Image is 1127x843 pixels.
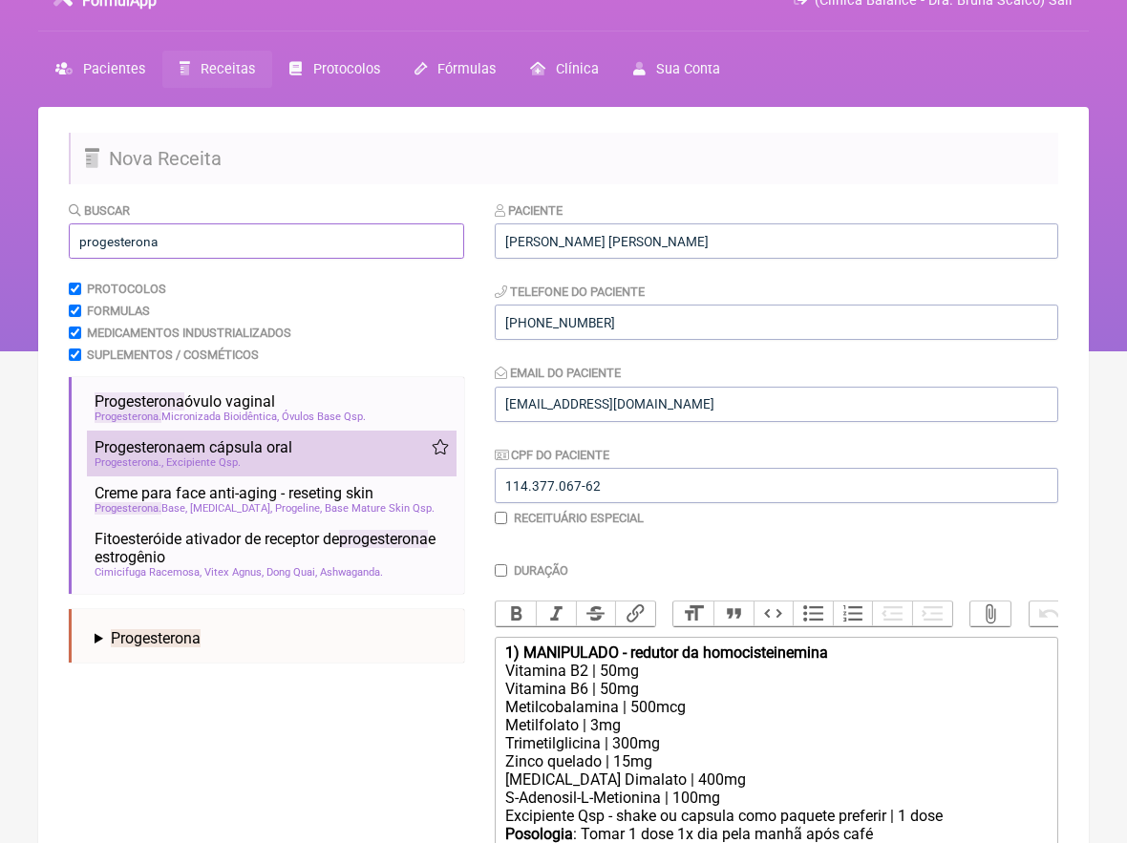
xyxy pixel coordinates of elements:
[514,563,568,578] label: Duração
[505,698,1048,716] div: Metilcobalamina | 500mcg
[970,601,1010,626] button: Attach Files
[201,61,255,77] span: Receitas
[95,392,184,411] span: Progesterona
[166,456,241,469] span: Excipiente Qsp
[266,566,317,579] span: Dong Quai
[576,601,616,626] button: Strikethrough
[397,51,513,88] a: Fórmulas
[95,502,161,515] span: Progesterona
[69,133,1058,184] h2: Nova Receita
[437,61,496,77] span: Fórmulas
[95,438,292,456] span: em cápsula oral
[69,203,130,218] label: Buscar
[536,601,576,626] button: Italic
[505,680,1048,698] div: Vitamina B6 | 50mg
[505,752,1048,770] div: Zinco quelado | 15mg
[275,502,322,515] span: Progeline
[615,601,655,626] button: Link
[505,716,1048,734] div: Metilfolato | 3mg
[272,51,396,88] a: Protocolos
[95,530,449,566] span: Fitoesteróide ativador de receptor de e estrogênio
[313,61,380,77] span: Protocolos
[95,456,161,469] span: Progesterona
[556,61,599,77] span: Clínica
[495,285,645,299] label: Telefone do Paciente
[87,282,166,296] label: Protocolos
[95,629,449,647] summary: Progesterona
[505,770,1048,789] div: [MEDICAL_DATA] Dimalato | 400mg
[754,601,794,626] button: Code
[656,61,720,77] span: Sua Conta
[793,601,833,626] button: Bullets
[495,203,563,218] label: Paciente
[513,51,616,88] a: Clínica
[339,530,428,548] span: progesterona
[38,51,162,88] a: Pacientes
[496,601,536,626] button: Bold
[87,304,150,318] label: Formulas
[505,734,1048,752] div: Trimetilglicina | 300mg
[95,502,187,515] span: Base
[505,643,828,662] strong: 1) MANIPULADO - redutor da homocisteinemina
[325,502,435,515] span: Base Mature Skin Qsp
[204,566,264,579] span: Vitex Agnus
[495,448,609,462] label: CPF do Paciente
[162,51,272,88] a: Receitas
[713,601,754,626] button: Quote
[912,601,952,626] button: Increase Level
[111,629,201,647] span: Progesterona
[320,566,383,579] span: Ashwaganda
[95,484,373,502] span: Creme para face anti-aging - reseting skin
[616,51,737,88] a: Sua Conta
[505,789,1048,807] div: S-Adenosil-L-Metionina | 100mg
[69,223,464,259] input: exemplo: emagrecimento, ansiedade
[95,411,161,423] span: Progesterona
[95,411,279,423] span: Micronizada Bioidêntica
[1030,601,1070,626] button: Undo
[495,366,621,380] label: Email do Paciente
[505,825,573,843] strong: Posologia
[190,502,272,515] span: [MEDICAL_DATA]
[87,326,291,340] label: Medicamentos Industrializados
[95,438,184,456] span: Progesterona
[673,601,713,626] button: Heading
[505,807,1048,825] div: Excipiente Qsp - shake ou capsula como paquete preferir | 1 dose
[95,392,275,411] span: óvulo vaginal
[87,348,259,362] label: Suplementos / Cosméticos
[282,411,366,423] span: Óvulos Base Qsp
[514,511,644,525] label: Receituário Especial
[833,601,873,626] button: Numbers
[505,662,1048,680] div: Vitamina B2 | 50mg
[83,61,145,77] span: Pacientes
[95,566,202,579] span: Cimicifuga Racemosa
[872,601,912,626] button: Decrease Level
